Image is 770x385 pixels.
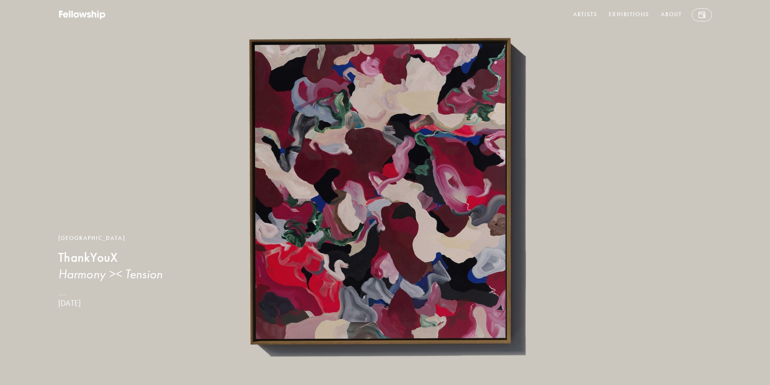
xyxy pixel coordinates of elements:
p: [DATE] [58,298,256,308]
b: ThankYouX [58,250,117,265]
img: Wallet icon [698,12,705,18]
h3: Harmony >< Tension [58,266,256,282]
a: Artists [572,8,599,21]
div: [GEOGRAPHIC_DATA] [58,234,256,243]
a: Exhibitions [607,8,651,21]
a: About [659,8,684,21]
